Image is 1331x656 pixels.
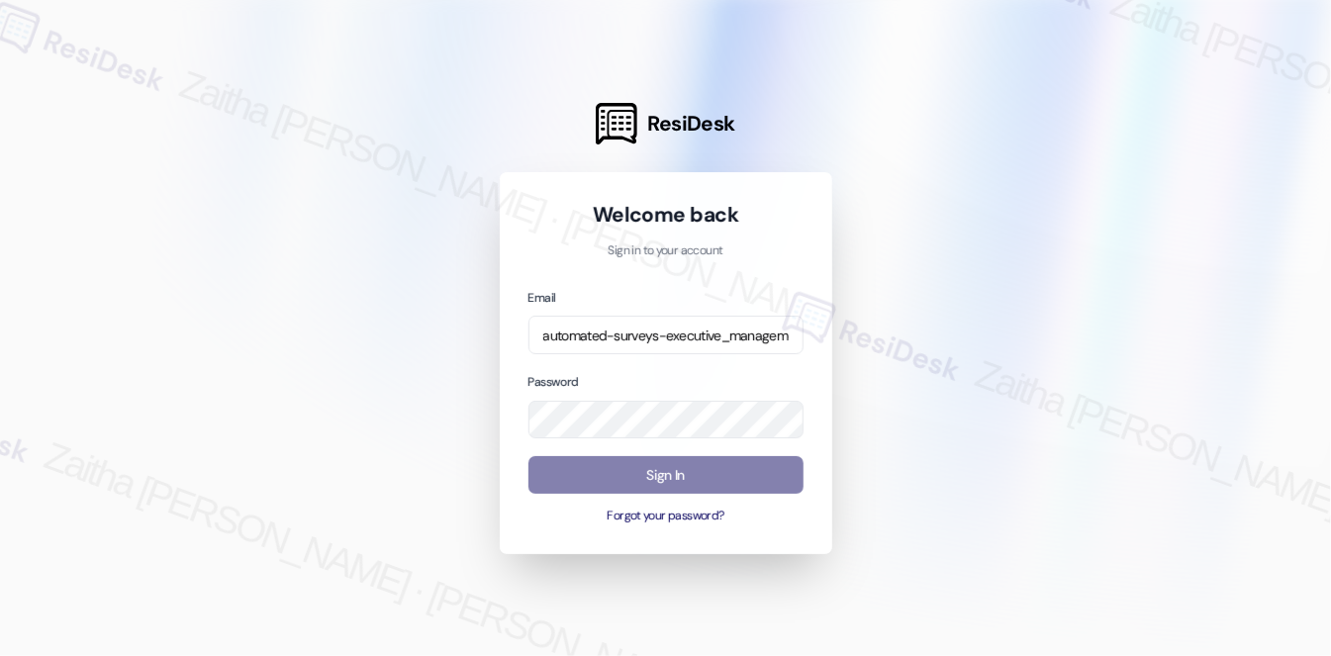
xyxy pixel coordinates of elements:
button: Sign In [528,456,804,495]
label: Email [528,290,556,306]
input: name@example.com [528,316,804,354]
p: Sign in to your account [528,242,804,260]
h1: Welcome back [528,201,804,229]
span: ResiDesk [647,110,735,138]
label: Password [528,374,579,390]
button: Forgot your password? [528,508,804,525]
img: ResiDesk Logo [596,103,637,144]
